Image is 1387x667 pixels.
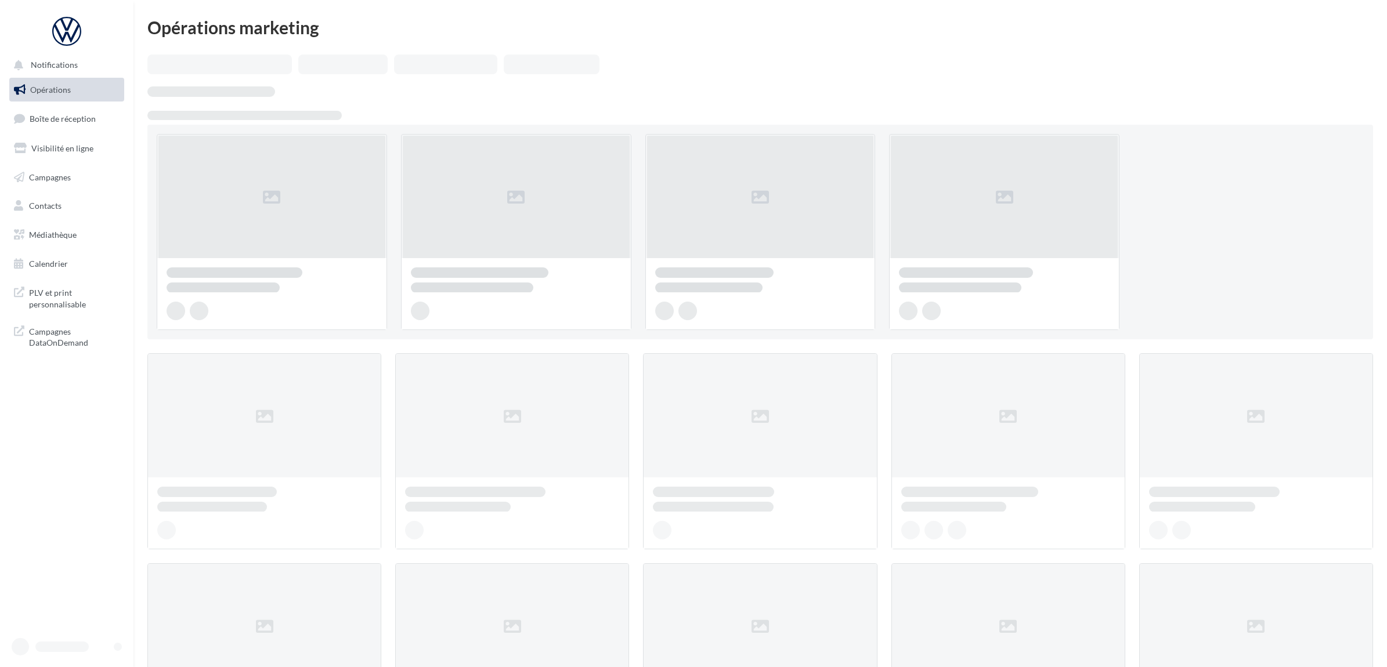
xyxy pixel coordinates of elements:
[7,136,127,161] a: Visibilité en ligne
[7,165,127,190] a: Campagnes
[29,172,71,182] span: Campagnes
[7,252,127,276] a: Calendrier
[30,85,71,95] span: Opérations
[31,60,78,70] span: Notifications
[31,143,93,153] span: Visibilité en ligne
[7,223,127,247] a: Médiathèque
[7,319,127,353] a: Campagnes DataOnDemand
[29,259,68,269] span: Calendrier
[29,324,120,349] span: Campagnes DataOnDemand
[7,194,127,218] a: Contacts
[7,78,127,102] a: Opérations
[29,285,120,310] span: PLV et print personnalisable
[30,114,96,124] span: Boîte de réception
[147,19,1373,36] div: Opérations marketing
[29,201,62,211] span: Contacts
[7,280,127,314] a: PLV et print personnalisable
[7,106,127,131] a: Boîte de réception
[29,230,77,240] span: Médiathèque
